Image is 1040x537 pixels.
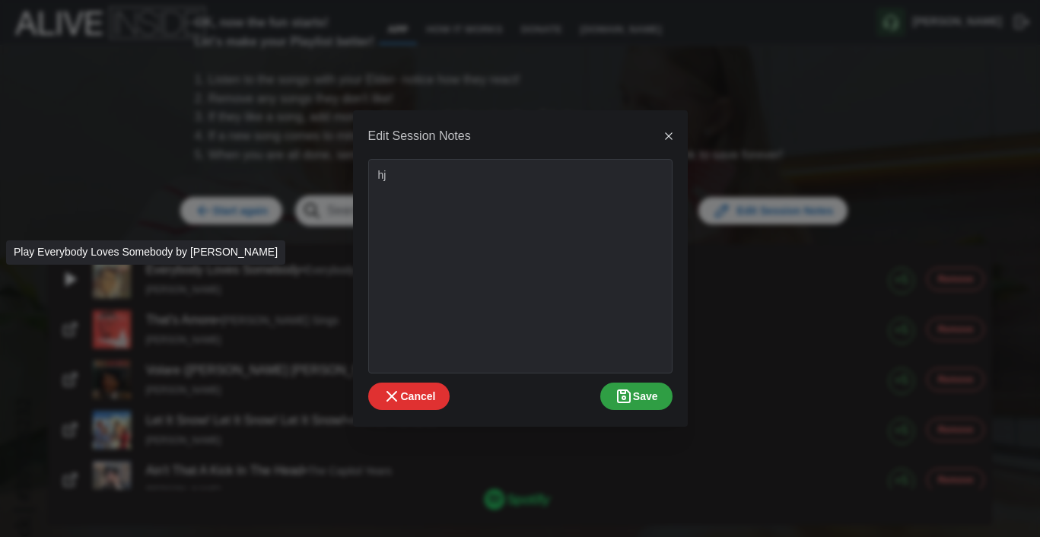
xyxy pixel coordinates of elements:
span: Save [615,383,658,409]
div: Edit Session Notes [368,127,471,146]
button: Cancel [368,383,450,410]
textarea: hj [368,159,673,373]
button: Save [600,383,673,410]
span: Cancel [383,383,436,409]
